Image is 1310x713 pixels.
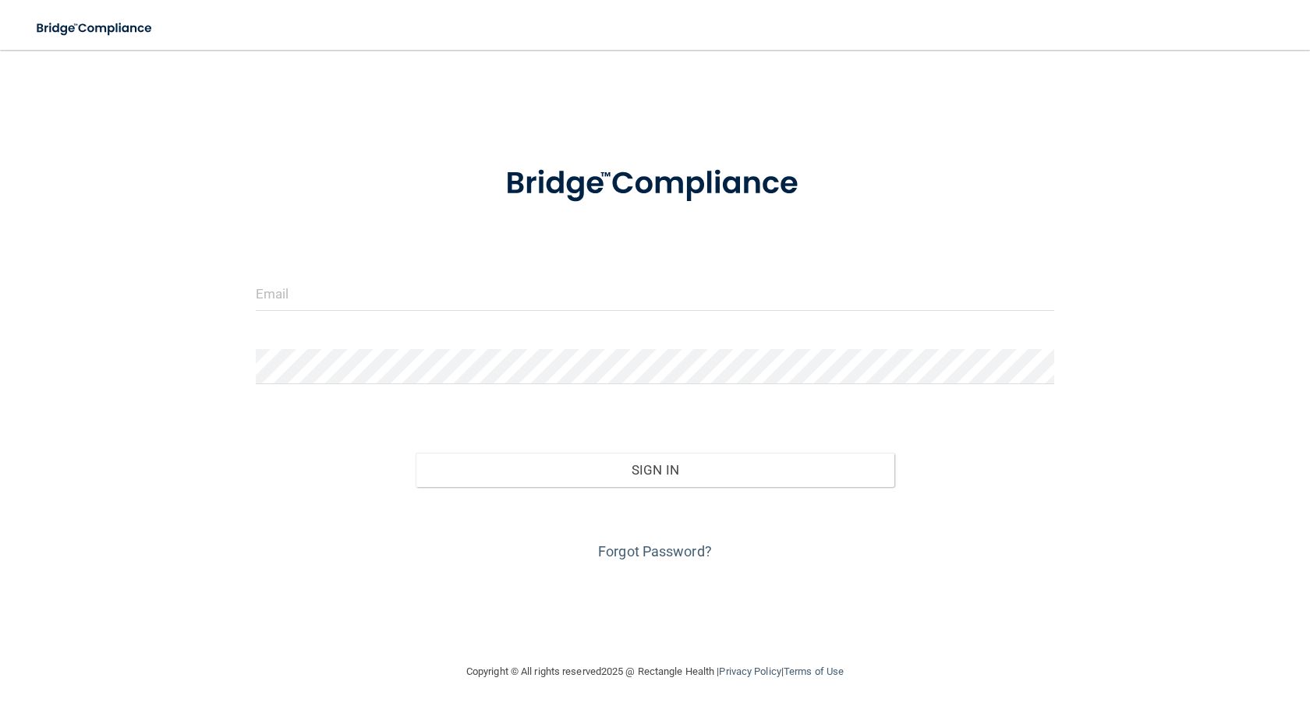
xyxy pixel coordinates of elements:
[598,543,712,559] a: Forgot Password?
[256,276,1054,311] input: Email
[784,665,844,677] a: Terms of Use
[370,647,940,697] div: Copyright © All rights reserved 2025 @ Rectangle Health | |
[416,453,894,487] button: Sign In
[23,12,167,44] img: bridge_compliance_login_screen.278c3ca4.svg
[473,143,837,224] img: bridge_compliance_login_screen.278c3ca4.svg
[719,665,781,677] a: Privacy Policy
